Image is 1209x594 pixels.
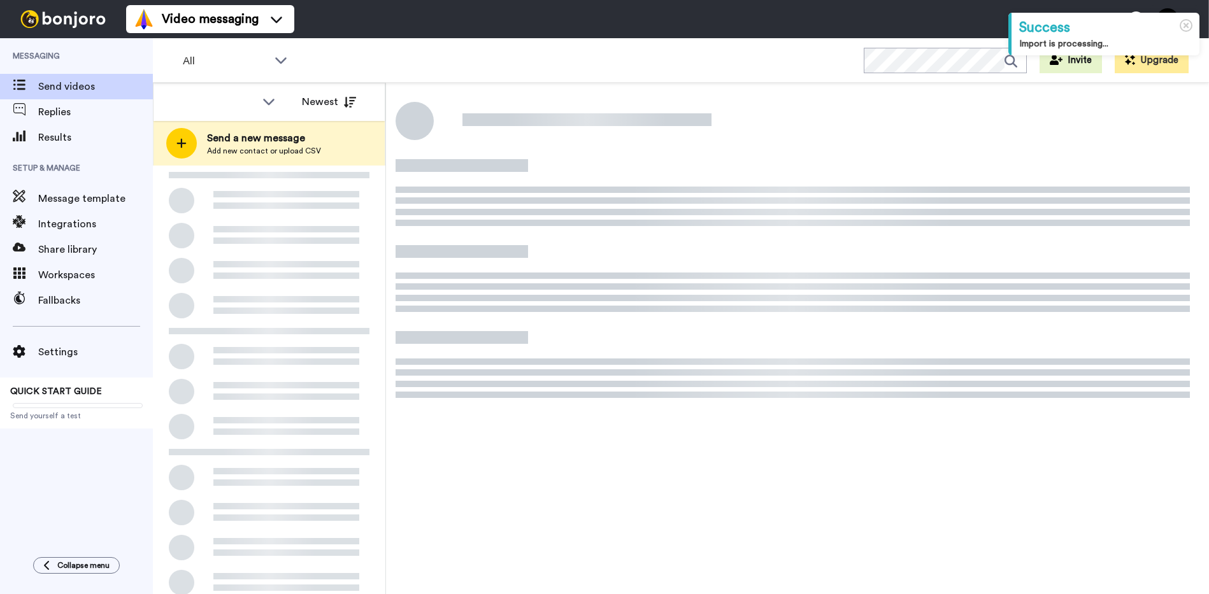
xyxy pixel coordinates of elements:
span: Workspaces [38,267,153,283]
button: Newest [292,89,366,115]
span: All [183,53,268,69]
span: Video messaging [162,10,259,28]
span: Send a new message [207,131,321,146]
span: Integrations [38,216,153,232]
span: Add new contact or upload CSV [207,146,321,156]
div: Import is processing... [1019,38,1192,50]
span: Send yourself a test [10,411,143,421]
span: Settings [38,344,153,360]
img: bj-logo-header-white.svg [15,10,111,28]
span: Collapse menu [57,560,110,570]
span: Share library [38,242,153,257]
div: Success [1019,18,1192,38]
span: Replies [38,104,153,120]
span: Results [38,130,153,145]
span: QUICK START GUIDE [10,387,102,396]
img: vm-color.svg [134,9,154,29]
button: Upgrade [1115,48,1189,73]
span: Fallbacks [38,293,153,308]
button: Invite [1040,48,1102,73]
span: Send videos [38,79,153,94]
button: Collapse menu [33,557,120,574]
span: Message template [38,191,153,206]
